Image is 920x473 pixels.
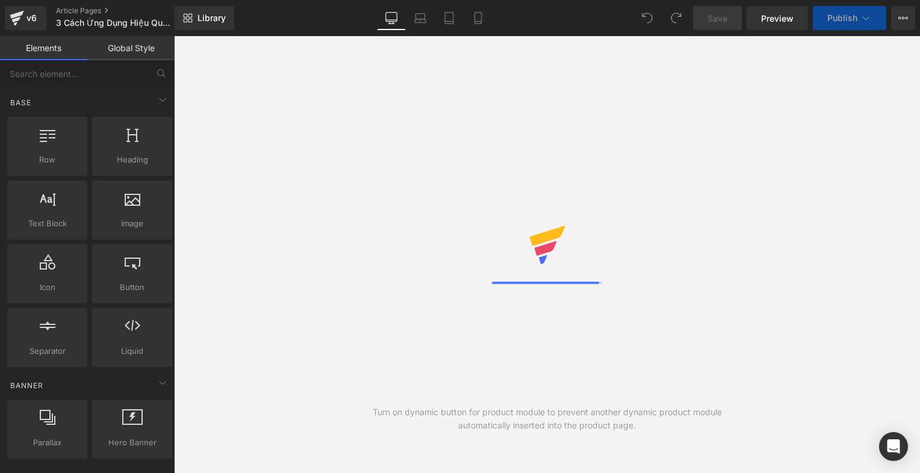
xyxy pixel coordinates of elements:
a: Tablet [435,6,464,30]
span: Parallax [11,436,84,449]
div: v6 [24,10,39,26]
a: Laptop [406,6,435,30]
a: Global Style [87,36,175,60]
span: Library [197,13,226,23]
span: Separator [11,345,84,357]
button: Undo [635,6,659,30]
a: Preview [747,6,808,30]
a: Article Pages [56,6,194,16]
span: Base [9,97,33,108]
span: Publish [827,13,857,23]
button: More [891,6,915,30]
span: Text Block [11,217,84,230]
div: Open Intercom Messenger [879,432,908,461]
span: Save [707,12,727,25]
div: Turn on dynamic button for product module to prevent another dynamic product module automatically... [361,406,734,432]
span: Icon [11,281,84,294]
button: Redo [664,6,688,30]
span: Liquid [96,345,169,357]
span: Heading [96,153,169,166]
a: Mobile [464,6,493,30]
span: Preview [761,12,794,25]
a: v6 [5,6,46,30]
a: New Library [175,6,234,30]
span: Hero Banner [96,436,169,449]
span: Banner [9,380,45,391]
span: Button [96,281,169,294]
span: Row [11,153,84,166]
span: 3 Cách Ứng Dụng Hiệu Quả [PERSON_NAME] (+Hướng Dẫn Chi Tiết) [56,18,172,28]
a: Desktop [377,6,406,30]
button: Publish [813,6,886,30]
span: Image [96,217,169,230]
